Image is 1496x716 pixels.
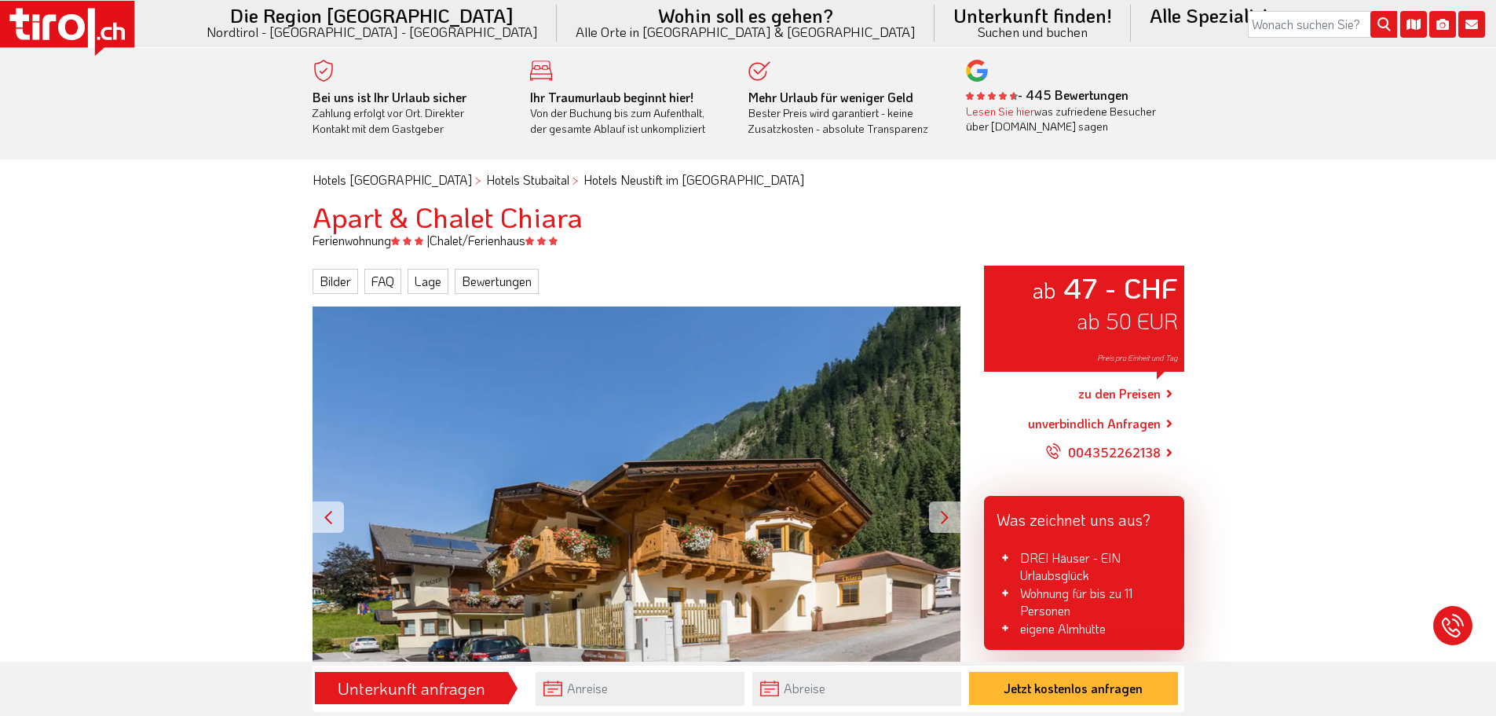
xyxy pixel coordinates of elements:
h1: Apart & Chalet Chiara [313,201,1184,233]
div: Ferienwohnung Chalet/Ferienhaus [301,232,1196,249]
strong: 47 - CHF [1063,269,1178,306]
i: Kontakt [1458,11,1485,38]
div: Zahlung erfolgt vor Ort. Direkter Kontakt mit dem Gastgeber [313,90,507,137]
span: Preis pro Einheit und Tag [1097,353,1178,363]
a: zu den Preisen [1078,375,1161,414]
span: ab 50 EUR [1077,307,1178,335]
div: Unterkunft anfragen [320,675,503,702]
small: Alle Orte in [GEOGRAPHIC_DATA] & [GEOGRAPHIC_DATA] [576,25,916,39]
a: Hotels [GEOGRAPHIC_DATA] [313,171,472,188]
i: Fotogalerie [1429,11,1456,38]
div: Was zeichnet uns aus? [984,496,1184,537]
div: was zufriedene Besucher über [DOMAIN_NAME] sagen [966,104,1161,134]
b: - 445 Bewertungen [966,86,1128,103]
a: unverbindlich Anfragen [1028,414,1161,433]
b: Mehr Urlaub für weniger Geld [748,89,913,105]
small: ab [1032,275,1056,304]
a: Hotels Neustift im [GEOGRAPHIC_DATA] [583,171,804,188]
li: Wohnung für bis zu 11 Personen [997,585,1172,620]
small: Suchen und buchen [953,25,1112,39]
a: Bilder [313,269,358,294]
a: FAQ [364,269,401,294]
li: DREI Häuser - EIN Urlaubsglück [997,549,1172,585]
input: Wonach suchen Sie? [1248,11,1397,38]
input: Abreise [752,672,961,706]
span: | [426,232,430,248]
small: Nordtirol - [GEOGRAPHIC_DATA] - [GEOGRAPHIC_DATA] [207,25,538,39]
i: Karte öffnen [1400,11,1427,38]
div: Von der Buchung bis zum Aufenthalt, der gesamte Ablauf ist unkompliziert [530,90,725,137]
a: Hotels Stubaital [486,171,569,188]
input: Anreise [536,672,744,706]
a: 004352262138 [1046,433,1161,472]
div: Bester Preis wird garantiert - keine Zusatzkosten - absolute Transparenz [748,90,943,137]
b: Ihr Traumurlaub beginnt hier! [530,89,693,105]
li: eigene Almhütte [997,620,1172,637]
img: google [966,60,988,82]
a: Bewertungen [455,269,539,294]
a: Lage [408,269,448,294]
button: Jetzt kostenlos anfragen [969,672,1178,705]
a: Lesen Sie hier [966,104,1034,119]
b: Bei uns ist Ihr Urlaub sicher [313,89,466,105]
